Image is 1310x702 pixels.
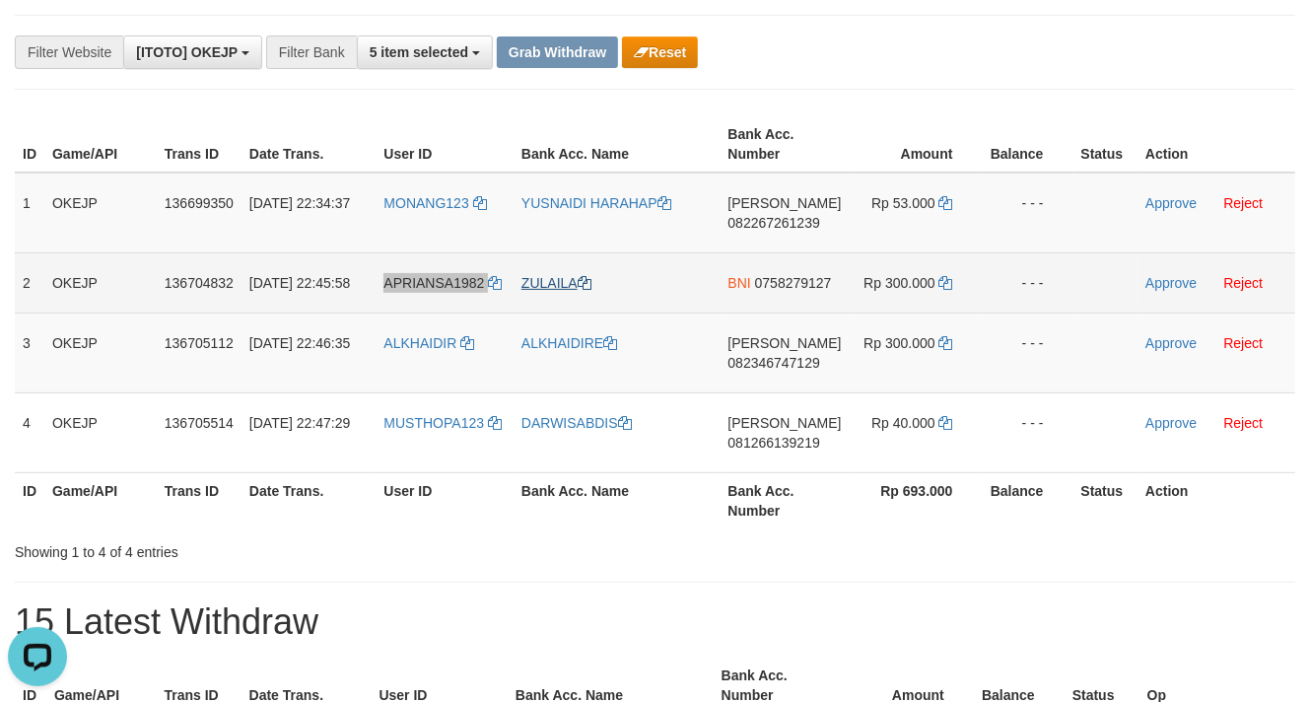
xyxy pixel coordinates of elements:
a: ALKHAIDIR [383,335,474,351]
th: Amount [850,116,983,173]
button: Reset [622,36,698,68]
a: APRIANSA1982 [383,275,502,291]
div: Filter Website [15,35,123,69]
span: 136705514 [165,415,234,431]
td: - - - [983,173,1073,253]
span: 136699350 [165,195,234,211]
td: - - - [983,392,1073,472]
th: Bank Acc. Name [514,116,721,173]
th: Rp 693.000 [850,472,983,528]
button: 5 item selected [357,35,493,69]
td: OKEJP [44,173,157,253]
th: Balance [983,116,1073,173]
th: Action [1138,116,1295,173]
th: User ID [376,116,514,173]
th: User ID [376,472,514,528]
div: Showing 1 to 4 of 4 entries [15,534,531,562]
span: [DATE] 22:47:29 [249,415,350,431]
th: Trans ID [157,472,241,528]
th: Bank Acc. Name [514,472,721,528]
button: Grab Withdraw [497,36,618,68]
th: Date Trans. [241,472,377,528]
span: Rp 53.000 [871,195,935,211]
span: ALKHAIDIR [383,335,456,351]
th: Trans ID [157,116,241,173]
span: [ITOTO] OKEJP [136,44,238,60]
span: Rp 40.000 [871,415,935,431]
span: MUSTHOPA123 [383,415,484,431]
a: Reject [1224,415,1264,431]
a: ZULAILA [521,275,591,291]
span: Copy 082346747129 to clipboard [728,355,820,371]
span: [DATE] 22:45:58 [249,275,350,291]
span: [DATE] 22:34:37 [249,195,350,211]
a: MUSTHOPA123 [383,415,502,431]
th: ID [15,116,44,173]
div: Filter Bank [266,35,357,69]
a: Copy 300000 to clipboard [939,335,953,351]
a: ALKHAIDIRE [521,335,617,351]
th: Game/API [44,472,157,528]
td: OKEJP [44,392,157,472]
a: Reject [1224,195,1264,211]
span: Copy 082267261239 to clipboard [728,215,820,231]
th: Status [1073,116,1138,173]
a: MONANG123 [383,195,486,211]
span: [PERSON_NAME] [728,195,842,211]
span: [PERSON_NAME] [728,415,842,431]
span: 136705112 [165,335,234,351]
span: MONANG123 [383,195,468,211]
span: 136704832 [165,275,234,291]
span: Copy 0758279127 to clipboard [755,275,832,291]
a: DARWISABDIS [521,415,632,431]
th: Date Trans. [241,116,377,173]
a: Copy 300000 to clipboard [939,275,953,291]
button: [ITOTO] OKEJP [123,35,262,69]
a: Approve [1145,275,1197,291]
a: Reject [1224,335,1264,351]
button: Open LiveChat chat widget [8,8,67,67]
td: 3 [15,313,44,392]
th: Action [1138,472,1295,528]
th: Bank Acc. Number [721,116,850,173]
td: - - - [983,313,1073,392]
a: Approve [1145,195,1197,211]
span: [PERSON_NAME] [728,335,842,351]
a: YUSNAIDI HARAHAP [521,195,671,211]
span: Rp 300.000 [863,335,934,351]
span: 5 item selected [370,44,468,60]
a: Approve [1145,335,1197,351]
span: APRIANSA1982 [383,275,484,291]
td: - - - [983,252,1073,313]
a: Approve [1145,415,1197,431]
a: Copy 53000 to clipboard [939,195,953,211]
td: 4 [15,392,44,472]
h1: 15 Latest Withdraw [15,602,1295,642]
span: BNI [728,275,751,291]
a: Reject [1224,275,1264,291]
a: Copy 40000 to clipboard [939,415,953,431]
th: Status [1073,472,1138,528]
span: Copy 081266139219 to clipboard [728,435,820,451]
th: ID [15,472,44,528]
th: Game/API [44,116,157,173]
th: Balance [983,472,1073,528]
span: [DATE] 22:46:35 [249,335,350,351]
td: OKEJP [44,313,157,392]
th: Bank Acc. Number [721,472,850,528]
td: OKEJP [44,252,157,313]
td: 2 [15,252,44,313]
span: Rp 300.000 [863,275,934,291]
td: 1 [15,173,44,253]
